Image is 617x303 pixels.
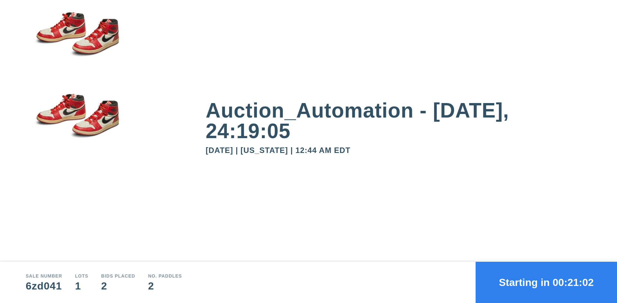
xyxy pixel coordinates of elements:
div: Auction_Automation - [DATE], 24:19:05 [206,100,591,141]
button: Starting in 00:21:02 [476,262,617,303]
div: Lots [75,274,88,278]
img: small [26,25,129,107]
div: 2 [148,281,182,291]
div: 2 [101,281,135,291]
div: [DATE] | [US_STATE] | 12:44 AM EDT [206,147,591,154]
div: No. Paddles [148,274,182,278]
div: Sale number [26,274,62,278]
div: 6zd041 [26,281,62,291]
div: 1 [75,281,88,291]
div: Bids Placed [101,274,135,278]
